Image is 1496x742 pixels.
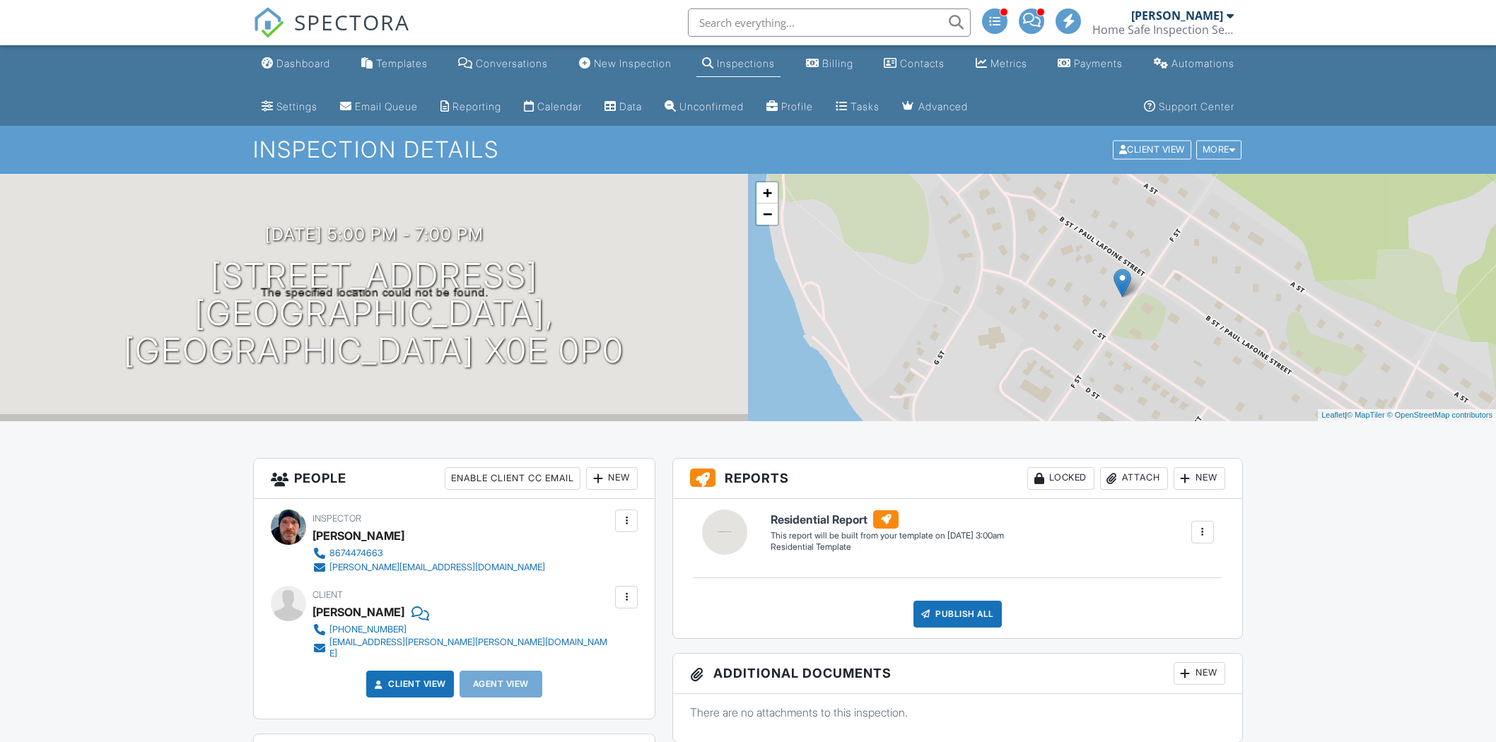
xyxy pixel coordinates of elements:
[673,654,1242,694] h3: Additional Documents
[371,677,446,691] a: Client View
[376,57,428,69] div: Templates
[253,137,1243,162] h1: Inspection Details
[822,57,853,69] div: Billing
[1092,23,1234,37] div: Home Safe Inspection Services
[896,94,974,120] a: Advanced
[659,94,749,120] a: Unconfirmed
[717,57,775,69] div: Inspections
[1074,57,1123,69] div: Payments
[329,548,383,559] div: 8674474663
[312,589,343,600] span: Client
[334,94,423,120] a: Email Queue
[518,94,588,120] a: Calendar
[452,100,501,112] div: Reporting
[1174,467,1225,490] div: New
[254,459,655,499] h3: People
[771,530,1004,541] div: This report will be built from your template on [DATE] 3:00am
[756,204,778,225] a: Zoom out
[294,7,410,37] span: SPECTORA
[1052,51,1128,77] a: Payments
[537,100,582,112] div: Calendar
[256,51,336,77] a: Dashboard
[1321,411,1345,419] a: Leaflet
[878,51,950,77] a: Contacts
[1100,467,1168,490] div: Attach
[1113,141,1191,160] div: Client View
[329,624,407,635] div: [PHONE_NUMBER]
[690,705,1225,720] p: There are no attachments to this inspection.
[265,225,484,244] h3: [DATE] 5:00 pm - 7:00 pm
[1347,411,1385,419] a: © MapTiler
[688,8,971,37] input: Search everything...
[586,467,638,490] div: New
[356,51,433,77] a: Templates
[329,562,545,573] div: [PERSON_NAME][EMAIL_ADDRESS][DOMAIN_NAME]
[435,94,507,120] a: Reporting
[452,51,554,77] a: Conversations
[1171,57,1234,69] div: Automations
[1174,662,1225,685] div: New
[1111,143,1195,154] a: Client View
[1131,8,1223,23] div: [PERSON_NAME]
[1138,94,1240,120] a: Support Center
[990,57,1027,69] div: Metrics
[756,182,778,204] a: Zoom in
[312,525,404,546] div: [PERSON_NAME]
[679,100,744,112] div: Unconfirmed
[1159,100,1234,112] div: Support Center
[900,57,945,69] div: Contacts
[312,623,612,637] a: [PHONE_NUMBER]
[276,100,317,112] div: Settings
[312,513,361,524] span: Inspector
[913,601,1002,628] div: Publish All
[599,94,648,120] a: Data
[312,637,612,659] a: [EMAIL_ADDRESS][PERSON_NAME][PERSON_NAME][DOMAIN_NAME]
[253,19,410,49] a: SPECTORA
[476,57,548,69] div: Conversations
[1027,467,1094,490] div: Locked
[771,510,1004,529] h6: Residential Report
[918,100,968,112] div: Advanced
[830,94,885,120] a: Tasks
[781,100,813,112] div: Profile
[594,57,672,69] div: New Inspection
[253,7,284,38] img: The Best Home Inspection Software - Spectora
[800,51,859,77] a: Billing
[276,57,330,69] div: Dashboard
[573,51,677,77] a: New Inspection
[23,257,725,369] h1: [STREET_ADDRESS] [GEOGRAPHIC_DATA], [GEOGRAPHIC_DATA] X0E 0P0
[329,637,612,659] div: [EMAIL_ADDRESS][PERSON_NAME][PERSON_NAME][DOMAIN_NAME]
[696,51,781,77] a: Inspections
[1148,51,1240,77] a: Automations (Advanced)
[673,459,1242,499] h3: Reports
[445,467,580,490] div: Enable Client CC Email
[970,51,1033,77] a: Metrics
[851,100,880,112] div: Tasks
[771,541,1004,553] div: Residential Template
[355,100,418,112] div: Email Queue
[312,560,545,575] a: [PERSON_NAME][EMAIL_ADDRESS][DOMAIN_NAME]
[761,94,819,120] a: Company Profile
[1196,141,1242,160] div: More
[619,100,642,112] div: Data
[1318,409,1496,421] div: |
[256,94,323,120] a: Settings
[1387,411,1492,419] a: © OpenStreetMap contributors
[312,546,545,560] a: 8674474663
[312,601,404,623] div: [PERSON_NAME]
